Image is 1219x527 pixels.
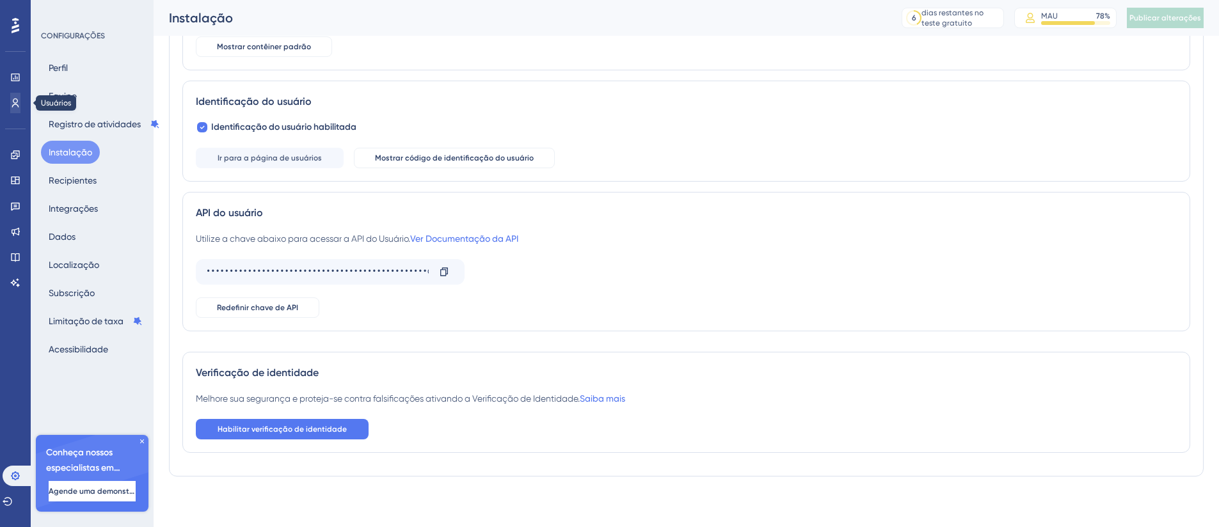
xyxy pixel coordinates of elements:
font: Verificação de identidade [196,366,319,379]
font: Acessibilidade [49,344,108,354]
font: Ir para a página de usuários [218,153,322,162]
font: Publicar alterações [1129,13,1201,22]
font: Equipe [49,91,77,101]
button: Equipe [41,84,84,107]
button: Redefinir chave de API [196,297,319,318]
a: Ver Documentação da API [410,233,518,244]
font: Mostrar código de identificação do usuário [375,153,534,162]
a: Saiba mais [580,393,625,404]
font: Identificação do usuário habilitada [211,122,356,132]
font: Utilize a chave abaixo para acessar a API do Usuário. [196,233,410,244]
font: Mostrar contêiner padrão [217,42,311,51]
button: Perfil [41,56,76,79]
font: CONFIGURAÇÕES [41,31,105,40]
button: Recipientes [41,169,104,192]
button: Agende uma demonstração [49,481,136,501]
font: 78 [1096,12,1104,20]
button: Publicar alterações [1127,8,1204,28]
font: Integrações [49,203,98,214]
font: 6 [912,13,916,22]
font: dias restantes no teste gratuito [921,8,984,28]
font: Instalação [169,10,233,26]
font: Identificação do usuário [196,95,312,107]
button: Mostrar código de identificação do usuário [354,148,555,168]
button: Registro de atividades [41,113,168,136]
font: Agende uma demonstração [49,487,151,496]
font: MAU [1041,12,1058,20]
font: Recipientes [49,175,97,185]
font: Conheça nossos especialistas em integração 🎧 [46,447,120,489]
button: Instalação [41,141,100,164]
button: Ir para a página de usuários [196,148,344,168]
font: Registro de atividades [49,119,141,129]
button: Dados [41,225,83,248]
font: Redefinir chave de API [217,303,298,312]
font: ••••••••••••••••••••••••••••••••••••••••••••••••c89f [206,267,445,276]
font: Instalação [49,147,92,157]
font: Habilitar verificação de identidade [218,425,347,434]
button: Localização [41,253,107,276]
font: Localização [49,260,99,270]
font: Melhore sua segurança e proteja-se contra falsificações ativando a Verificação de Identidade. [196,393,580,404]
button: Integrações [41,197,106,220]
font: API do usuário [196,207,263,219]
font: Limitação de taxa [49,316,123,326]
font: Subscrição [49,288,95,298]
button: Acessibilidade [41,338,116,361]
font: Dados [49,232,76,242]
button: Subscrição [41,281,102,304]
font: % [1104,12,1110,20]
button: Mostrar contêiner padrão [196,36,332,57]
font: Perfil [49,63,68,73]
button: Limitação de taxa [41,310,150,333]
button: Habilitar verificação de identidade [196,419,369,439]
